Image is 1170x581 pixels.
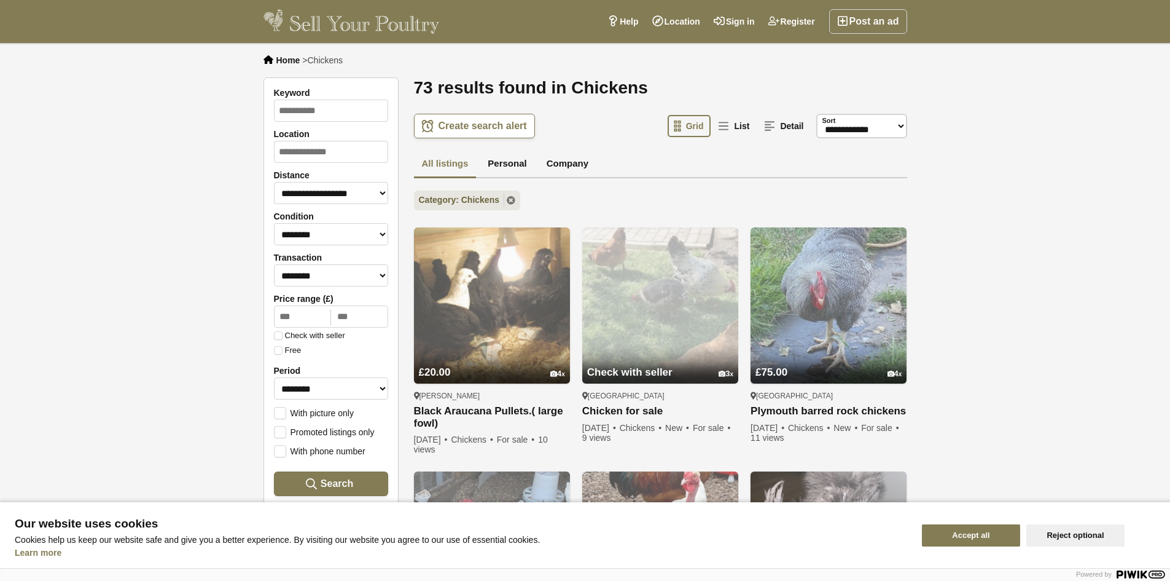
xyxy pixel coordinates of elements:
h1: 73 results found in Chickens [414,77,907,98]
a: Grid [668,115,711,137]
button: Accept all [922,524,1020,547]
span: Check with seller [587,366,673,378]
span: 9 views [582,433,611,443]
label: Check with seller [274,331,345,340]
img: Plymouth barred rock chickens [751,227,907,384]
div: 4 [887,370,902,379]
span: For sale [693,423,731,433]
a: Register [762,9,822,34]
a: Learn more [15,548,61,558]
a: Chicken for sale [582,405,738,418]
a: £75.00 4 [751,343,907,384]
a: Help [601,9,645,34]
div: 4 [550,370,565,379]
img: Sell Your Poultry [263,9,440,34]
a: List [712,115,757,137]
label: Location [274,129,388,139]
div: 3 [719,370,733,379]
label: Price range (£) [274,294,388,304]
span: For sale [497,435,536,445]
a: Post an ad [829,9,907,34]
div: [GEOGRAPHIC_DATA] [582,391,738,401]
span: New [665,423,690,433]
span: [DATE] [751,423,786,433]
label: Distance [274,170,388,180]
span: New [833,423,859,433]
span: 11 views [751,433,784,443]
label: Period [274,366,388,376]
a: Detail [758,115,811,137]
span: Chickens [307,55,343,65]
a: Black Araucana Pullets.( large fowl) [414,405,570,430]
a: Company [539,151,596,179]
label: Promoted listings only [274,426,375,437]
label: Free [274,346,302,355]
a: Category: Chickens [414,191,520,210]
a: Check with seller 3 [582,343,738,384]
img: Chicken for sale [582,227,738,384]
span: Detail [780,121,803,131]
span: Chickens [788,423,832,433]
li: > [302,55,343,65]
label: With picture only [274,407,354,418]
label: Transaction [274,253,388,263]
span: Search [321,478,353,489]
span: Create search alert [439,120,527,132]
span: £75.00 [755,366,787,378]
label: Sort [822,116,836,126]
a: Personal [480,151,534,179]
div: [GEOGRAPHIC_DATA] [751,391,907,401]
button: Search [274,472,388,496]
span: 10 views [414,435,548,454]
a: Create search alert [414,114,535,138]
a: Home [276,55,300,65]
label: Condition [274,211,388,221]
a: Plymouth barred rock chickens [751,405,907,418]
span: Chickens [620,423,663,433]
span: [DATE] [582,423,617,433]
label: Keyword [274,88,388,98]
span: Our website uses cookies [15,518,907,530]
span: Powered by [1076,571,1112,578]
span: List [734,121,749,131]
a: Sign in [707,9,762,34]
a: All listings [414,151,477,179]
div: [PERSON_NAME] [414,391,570,401]
span: For sale [861,423,900,433]
span: [DATE] [414,435,449,445]
label: With phone number [274,445,365,456]
a: Location [645,9,707,34]
span: £20.00 [419,366,451,378]
span: Chickens [451,435,494,445]
a: £20.00 4 [414,343,570,384]
span: Grid [686,121,704,131]
p: Cookies help us keep our website safe and give you a better experience. By visiting our website y... [15,535,907,545]
img: Black Araucana Pullets.( large fowl) [414,227,570,384]
button: Reject optional [1026,524,1125,547]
